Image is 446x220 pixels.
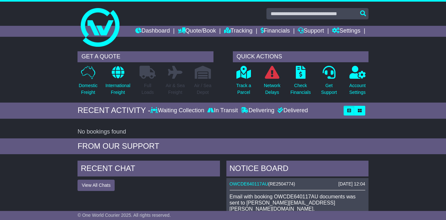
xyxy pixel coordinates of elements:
p: Check Financials [290,82,311,96]
a: Track aParcel [236,65,251,99]
div: QUICK ACTIONS [233,51,368,62]
div: ( ) [230,181,365,187]
span: © One World Courier 2025. All rights reserved. [78,213,171,218]
p: International Freight [105,82,130,96]
p: Domestic Freight [79,82,98,96]
a: Tracking [224,26,253,37]
a: AccountSettings [349,65,366,99]
a: InternationalFreight [105,65,130,99]
div: Delivering [239,107,276,114]
div: In Transit [206,107,239,114]
a: CheckFinancials [290,65,311,99]
p: Air & Sea Freight [166,82,185,96]
a: Support [298,26,324,37]
div: RECENT ACTIVITY - [78,106,150,115]
a: Dashboard [135,26,170,37]
a: DomesticFreight [78,65,98,99]
div: RECENT CHAT [78,161,220,178]
a: NetworkDelays [264,65,281,99]
p: Email with booking OWCDE640117AU documents was sent to [PERSON_NAME][EMAIL_ADDRESS][PERSON_NAME][... [230,194,365,212]
div: No bookings found [78,128,368,135]
div: FROM OUR SUPPORT [78,142,368,151]
div: [DATE] 12:04 [338,181,365,187]
a: Financials [261,26,290,37]
p: Full Loads [140,82,156,96]
a: Quote/Book [178,26,216,37]
div: NOTICE BOARD [226,161,368,178]
div: GET A QUOTE [78,51,213,62]
p: Air / Sea Depot [194,82,212,96]
a: OWCDE640117AU [230,181,268,186]
div: Waiting Collection [150,107,206,114]
a: GetSupport [321,65,337,99]
div: Delivered [276,107,308,114]
p: Network Delays [264,82,280,96]
p: Track a Parcel [236,82,251,96]
a: Settings [332,26,360,37]
p: Get Support [321,82,337,96]
span: RE2504774 [270,181,294,186]
button: View All Chats [78,180,115,191]
p: Account Settings [349,82,366,96]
